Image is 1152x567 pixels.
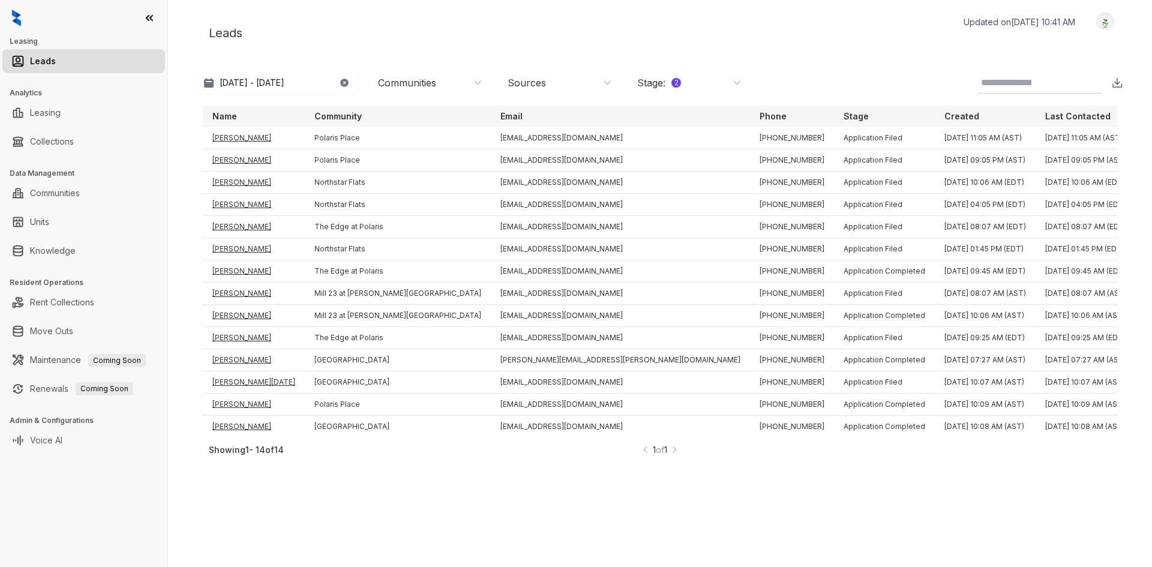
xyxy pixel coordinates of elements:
[935,149,1036,172] td: [DATE] 09:05 PM (AST)
[305,127,491,149] td: Polaris Place
[491,216,750,238] td: [EMAIL_ADDRESS][DOMAIN_NAME]
[750,327,834,349] td: [PHONE_NUMBER]
[1036,349,1136,371] td: [DATE] 07:27 AM (AST)
[750,349,834,371] td: [PHONE_NUMBER]
[2,290,165,314] li: Rent Collections
[834,127,935,149] td: Application Filed
[641,443,650,456] img: LeftArrowIcon
[935,371,1036,394] td: [DATE] 10:07 AM (AST)
[935,349,1036,371] td: [DATE] 07:27 AM (AST)
[935,327,1036,349] td: [DATE] 09:25 AM (EDT)
[1036,238,1136,260] td: [DATE] 01:45 PM (EDT)
[935,260,1036,283] td: [DATE] 09:45 AM (EDT)
[2,181,165,205] li: Communities
[491,260,750,283] td: [EMAIL_ADDRESS][DOMAIN_NAME]
[491,416,750,438] td: [EMAIL_ADDRESS][DOMAIN_NAME]
[834,394,935,416] td: Application Completed
[10,168,167,179] h3: Data Management
[203,349,305,371] td: [PERSON_NAME]
[305,260,491,283] td: The Edge at Polaris
[491,305,750,327] td: [EMAIL_ADDRESS][DOMAIN_NAME]
[1036,194,1136,216] td: [DATE] 04:05 PM (EDT)
[834,194,935,216] td: Application Filed
[1036,305,1136,327] td: [DATE] 10:06 AM (AST)
[2,49,165,73] li: Leads
[30,130,74,154] a: Collections
[30,290,94,314] a: Rent Collections
[491,149,750,172] td: [EMAIL_ADDRESS][DOMAIN_NAME]
[491,172,750,194] td: [EMAIL_ADDRESS][DOMAIN_NAME]
[305,394,491,416] td: Polaris Place
[197,12,1123,54] div: Leads
[1036,283,1136,305] td: [DATE] 08:07 AM (AST)
[935,216,1036,238] td: [DATE] 08:07 AM (EDT)
[935,127,1036,149] td: [DATE] 11:05 AM (AST)
[212,110,237,122] p: Name
[750,172,834,194] td: [PHONE_NUMBER]
[203,127,305,149] td: [PERSON_NAME]
[305,149,491,172] td: Polaris Place
[750,394,834,416] td: [PHONE_NUMBER]
[834,238,935,260] td: Application Filed
[750,416,834,438] td: [PHONE_NUMBER]
[305,327,491,349] td: The Edge at Polaris
[305,283,491,305] td: Mill 23 at [PERSON_NAME][GEOGRAPHIC_DATA]
[935,172,1036,194] td: [DATE] 10:06 AM (EDT)
[834,260,935,283] td: Application Completed
[491,394,750,416] td: [EMAIL_ADDRESS][DOMAIN_NAME]
[305,194,491,216] td: Northstar Flats
[30,239,76,263] a: Knowledge
[491,194,750,216] td: [EMAIL_ADDRESS][DOMAIN_NAME]
[197,72,359,94] button: [DATE] - [DATE]
[944,110,979,122] p: Created
[834,327,935,349] td: Application Filed
[203,305,305,327] td: [PERSON_NAME]
[30,428,62,452] a: Voice AI
[834,149,935,172] td: Application Filed
[12,10,21,26] img: logo
[203,327,305,349] td: [PERSON_NAME]
[203,194,305,216] td: [PERSON_NAME]
[76,382,133,395] span: Coming Soon
[671,78,681,88] div: 2
[305,172,491,194] td: Northstar Flats
[964,16,1075,28] p: Updated on [DATE] 10:41 AM
[834,216,935,238] td: Application Filed
[1036,127,1136,149] td: [DATE] 11:05 AM (AST)
[935,394,1036,416] td: [DATE] 10:09 AM (AST)
[750,283,834,305] td: [PHONE_NUMBER]
[935,305,1036,327] td: [DATE] 10:06 AM (AST)
[1097,15,1114,28] img: UserAvatar
[314,110,362,122] p: Community
[1036,416,1136,438] td: [DATE] 10:08 AM (AST)
[750,260,834,283] td: [PHONE_NUMBER]
[203,394,305,416] td: [PERSON_NAME]
[834,349,935,371] td: Application Completed
[1036,394,1136,416] td: [DATE] 10:09 AM (AST)
[10,415,167,426] h3: Admin & Configurations
[491,327,750,349] td: [EMAIL_ADDRESS][DOMAIN_NAME]
[834,416,935,438] td: Application Completed
[1036,149,1136,172] td: [DATE] 09:05 PM (AST)
[30,49,56,73] a: Leads
[10,277,167,288] h3: Resident Operations
[935,238,1036,260] td: [DATE] 01:45 PM (EDT)
[750,127,834,149] td: [PHONE_NUMBER]
[834,172,935,194] td: Application Filed
[670,443,679,456] img: RightArrowIcon
[10,36,167,47] h3: Leasing
[750,216,834,238] td: [PHONE_NUMBER]
[844,110,869,122] p: Stage
[203,238,305,260] td: [PERSON_NAME]
[2,428,165,452] li: Voice AI
[1036,327,1136,349] td: [DATE] 09:25 AM (EDT)
[30,377,133,401] a: RenewalsComing Soon
[2,130,165,154] li: Collections
[1045,110,1111,122] p: Last Contacted
[203,149,305,172] td: [PERSON_NAME]
[834,371,935,394] td: Application Filed
[305,238,491,260] td: Northstar Flats
[500,110,523,122] p: Email
[203,172,305,194] td: [PERSON_NAME]
[10,88,167,98] h3: Analytics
